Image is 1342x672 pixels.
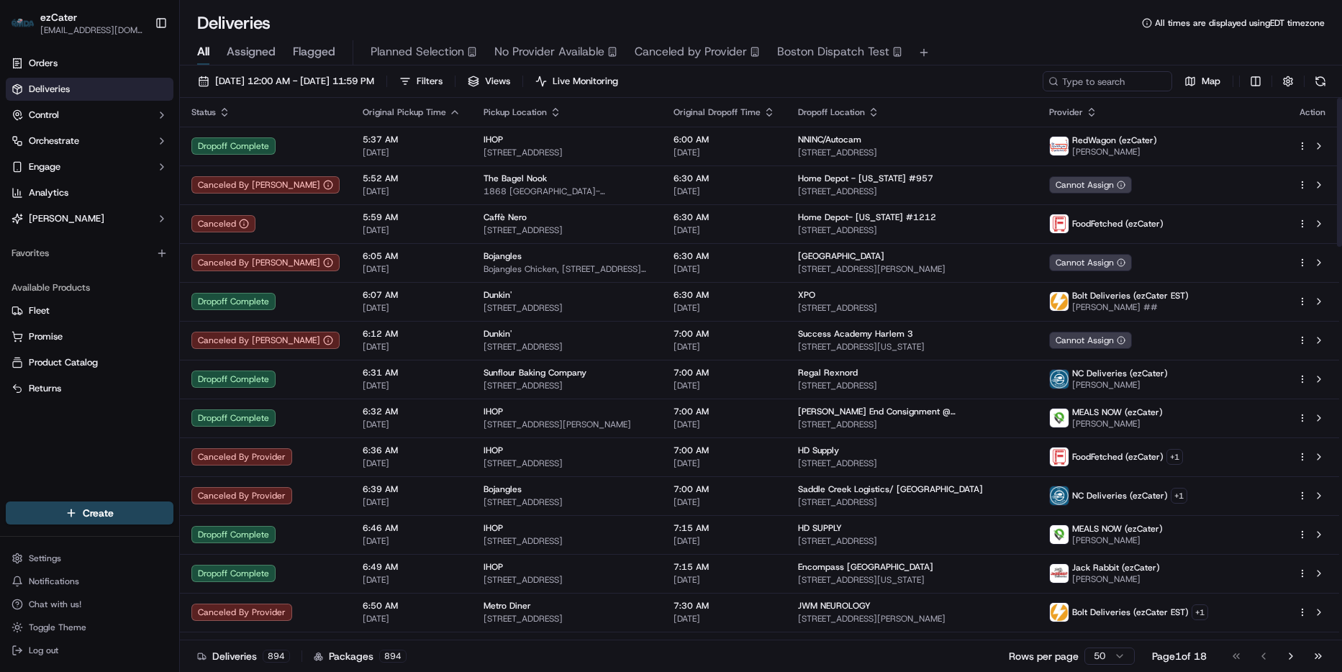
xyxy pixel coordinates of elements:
span: IHOP [484,561,503,573]
span: [DATE] [363,574,461,586]
span: 7:00 AM [674,328,775,340]
span: 7:00 AM [674,367,775,378]
span: [STREET_ADDRESS] [798,458,1026,469]
a: Product Catalog [12,356,168,369]
span: 5:37 AM [363,134,461,145]
button: Map [1178,71,1227,91]
span: [DATE] [674,380,775,391]
div: 894 [379,650,407,663]
div: Cannot Assign [1049,254,1132,271]
span: [PERSON_NAME] [1072,573,1160,585]
span: 7:00 AM [674,445,775,456]
span: 6:46 AM [363,522,461,534]
span: [DATE] [674,186,775,197]
span: Log out [29,645,58,656]
div: Page 1 of 18 [1152,649,1207,663]
span: IHOP [484,639,503,650]
span: MEALS NOW (ezCater) [1072,407,1163,418]
div: Cannot Assign [1049,176,1132,194]
span: 6:50 AM [363,600,461,612]
span: Canceled by Provider [635,43,747,60]
span: 7:15 AM [674,561,775,573]
div: Favorites [6,242,173,265]
span: IHOP [484,522,503,534]
img: bolt_logo.png [1050,292,1069,311]
span: [STREET_ADDRESS][PERSON_NAME] [798,263,1026,275]
div: 894 [263,650,290,663]
span: [STREET_ADDRESS][PERSON_NAME] [484,419,650,430]
button: [PERSON_NAME] [6,207,173,230]
span: Saddle Creek Logistics/ [GEOGRAPHIC_DATA] [798,483,983,495]
button: Cannot Assign [1049,332,1132,349]
span: [DATE] [363,380,461,391]
img: NCDeliveries.png [1050,370,1069,389]
button: Live Monitoring [529,71,625,91]
span: 6:36 AM [363,445,461,456]
span: 7:00 AM [674,483,775,495]
span: [GEOGRAPHIC_DATA] [798,250,884,262]
span: [DATE] [674,496,775,508]
a: Orders [6,52,173,75]
span: Settings [29,553,61,564]
button: Control [6,104,173,127]
span: [DATE] [674,341,775,353]
span: [DATE] [674,419,775,430]
img: bolt_logo.png [1050,603,1069,622]
span: Dunkin' [484,328,512,340]
span: NC Deliveries (ezCater) [1072,490,1168,501]
span: FoodFetched (ezCater) [1072,451,1164,463]
span: 5:52 AM [363,173,461,184]
span: [STREET_ADDRESS][US_STATE] [798,574,1026,586]
span: Toggle Theme [29,622,86,633]
span: [STREET_ADDRESS][US_STATE] [798,341,1026,353]
button: Toggle Theme [6,617,173,637]
div: Available Products [6,276,173,299]
span: Metro Diner [484,600,531,612]
span: [DATE] [674,224,775,236]
button: Canceled By [PERSON_NAME] [191,176,340,194]
a: Fleet [12,304,168,317]
button: Log out [6,640,173,660]
span: 6:31 AM [363,367,461,378]
span: Live Monitoring [553,75,618,88]
span: 6:39 AM [363,483,461,495]
span: 6:30 AM [674,212,775,223]
span: ezCater [40,10,77,24]
span: 5:59 AM [363,212,461,223]
span: [STREET_ADDRESS] [484,496,650,508]
span: Urology of [US_STATE] [798,639,890,650]
span: HD SUPPLY [798,522,842,534]
span: Notifications [29,576,79,587]
span: Control [29,109,59,122]
span: [DATE] [363,535,461,547]
div: Packages [314,649,407,663]
span: [DATE] [363,147,461,158]
span: All [197,43,209,60]
span: Pickup Location [484,106,547,118]
button: ezCaterezCater[EMAIL_ADDRESS][DOMAIN_NAME] [6,6,149,40]
span: Engage [29,160,60,173]
span: 7:15 AM [674,522,775,534]
span: Bojangles [484,483,522,495]
span: HD Supply [798,445,839,456]
span: [STREET_ADDRESS] [484,613,650,625]
img: FoodFetched.jpg [1050,448,1069,466]
span: 6:00 AM [674,134,775,145]
span: JWM NEUROLOGY [798,600,871,612]
span: Status [191,106,216,118]
span: [STREET_ADDRESS] [484,458,650,469]
img: NCDeliveries.png [1050,486,1069,505]
span: Analytics [29,186,68,199]
span: 6:05 AM [363,250,461,262]
span: [DATE] [363,458,461,469]
img: melas_now_logo.png [1050,409,1069,427]
button: Canceled [191,215,255,232]
span: [DATE] [363,341,461,353]
span: IHOP [484,134,503,145]
span: FoodFetched (ezCater) [1072,218,1164,230]
span: [PERSON_NAME] [29,212,104,225]
span: 6:12 AM [363,328,461,340]
span: RedWagon (ezCater) [1072,135,1157,146]
span: Chat with us! [29,599,81,610]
